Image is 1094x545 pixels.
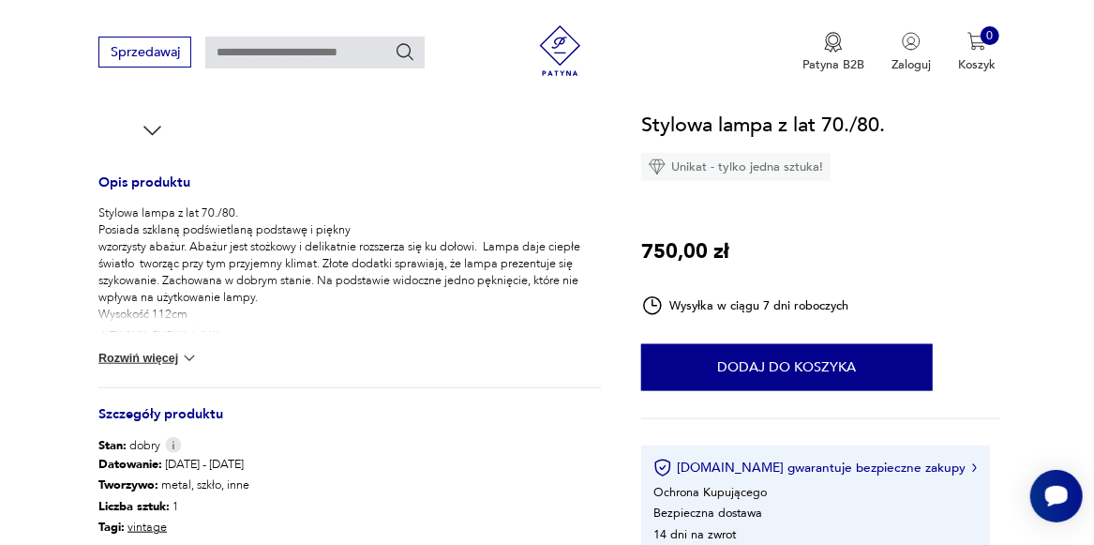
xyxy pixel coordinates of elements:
[98,37,191,68] button: Sprzedawaj
[127,519,167,536] a: vintage
[653,504,762,521] li: Bezpieczna dostawa
[892,32,931,73] button: Zaloguj
[892,56,931,73] p: Zaloguj
[98,477,158,493] b: Tworzywo :
[802,32,864,73] a: Ikona medaluPatyna B2B
[1030,470,1083,522] iframe: Smartsupp widget button
[529,25,592,76] img: Patyna - sklep z meblami i dekoracjami vintage
[824,32,843,53] img: Ikona medalu
[165,437,182,453] img: Info icon
[802,56,864,73] p: Patyna B2B
[641,108,885,140] h1: Stylowa lampa z lat 70./80.
[395,41,415,62] button: Szukaj
[653,483,767,500] li: Ochrona Kupującego
[641,343,933,390] button: Dodaj do koszyka
[98,498,170,515] b: Liczba sztuk:
[98,437,127,454] b: Stan:
[981,26,999,45] div: 0
[649,159,666,175] img: Ikona diamentu
[98,349,199,368] button: Rozwiń więcej
[98,177,601,205] h3: Opis produktu
[967,32,986,51] img: Ikona koszyka
[641,294,849,316] div: Wysyłka w ciągu 7 dni roboczych
[958,32,996,73] button: 0Koszyk
[98,454,249,476] p: [DATE] - [DATE]
[98,496,249,518] p: 1
[653,458,977,477] button: [DOMAIN_NAME] gwarantuje bezpieczne zakupy
[641,153,831,181] div: Unikat - tylko jedna sztuka!
[653,525,736,542] li: 14 dni na zwrot
[98,48,191,59] a: Sprzedawaj
[98,456,162,473] b: Datowanie :
[98,409,601,437] h3: Szczegóły produktu
[641,235,729,266] p: 750,00 zł
[958,56,996,73] p: Koszyk
[653,458,672,477] img: Ikona certyfikatu
[180,349,199,368] img: chevron down
[98,519,125,536] b: Tagi:
[98,475,249,496] p: metal, szkło, inne
[902,32,921,51] img: Ikonka użytkownika
[802,32,864,73] button: Patyna B2B
[98,204,601,356] p: Stylowa lampa z lat 70./80. Posiada szklaną podświetlaną podstawę i piękny wzorzysty abażur. Abaż...
[972,462,978,472] img: Ikona strzałki w prawo
[98,437,160,454] span: dobry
